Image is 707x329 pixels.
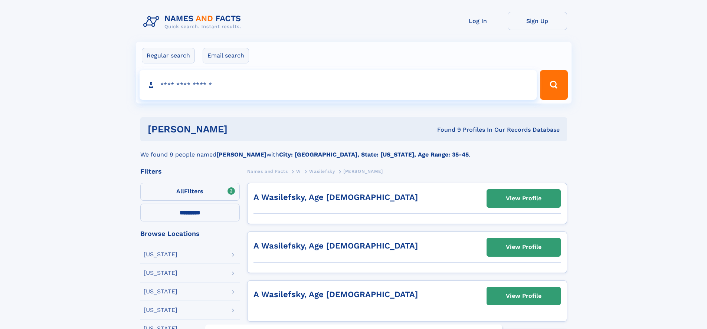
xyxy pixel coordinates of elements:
div: View Profile [506,238,541,256]
label: Filters [140,183,240,201]
a: Sign Up [508,12,567,30]
div: [US_STATE] [144,270,177,276]
div: Found 9 Profiles In Our Records Database [332,126,560,134]
div: Filters [140,168,240,175]
h1: [PERSON_NAME] [148,125,333,134]
span: W [296,169,301,174]
input: search input [140,70,537,100]
b: City: [GEOGRAPHIC_DATA], State: [US_STATE], Age Range: 35-45 [279,151,469,158]
a: Wasilefsky [309,167,335,176]
div: View Profile [506,287,541,305]
a: View Profile [487,238,560,256]
div: We found 9 people named with . [140,141,567,159]
a: A Wasilefsky, Age [DEMOGRAPHIC_DATA] [253,241,418,250]
a: A Wasilefsky, Age [DEMOGRAPHIC_DATA] [253,193,418,202]
div: [US_STATE] [144,289,177,295]
div: [US_STATE] [144,251,177,257]
a: W [296,167,301,176]
span: [PERSON_NAME] [343,169,383,174]
span: All [176,188,184,195]
div: [US_STATE] [144,307,177,313]
div: Browse Locations [140,230,240,237]
div: View Profile [506,190,541,207]
label: Email search [203,48,249,63]
a: View Profile [487,287,560,305]
span: Wasilefsky [309,169,335,174]
a: Names and Facts [247,167,288,176]
label: Regular search [142,48,195,63]
button: Search Button [540,70,567,100]
b: [PERSON_NAME] [216,151,266,158]
img: Logo Names and Facts [140,12,247,32]
a: A Wasilefsky, Age [DEMOGRAPHIC_DATA] [253,290,418,299]
a: View Profile [487,190,560,207]
a: Log In [448,12,508,30]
